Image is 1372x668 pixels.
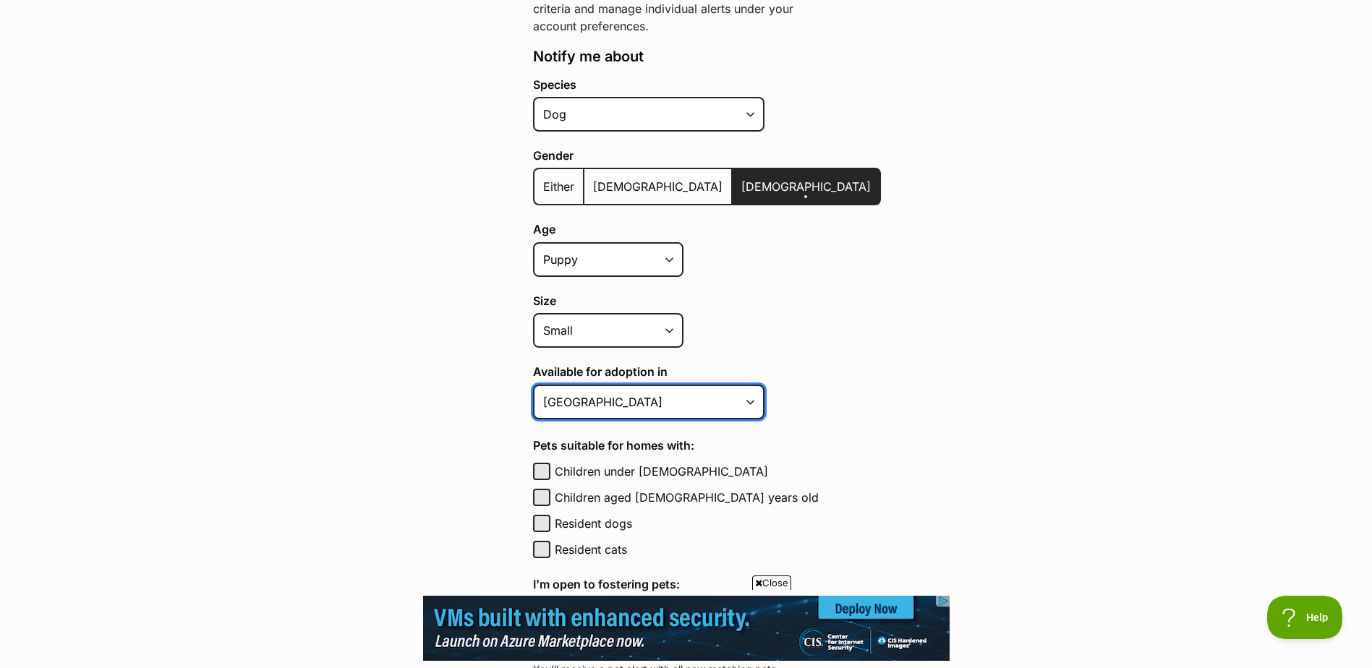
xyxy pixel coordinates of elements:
[555,489,881,506] label: Children aged [DEMOGRAPHIC_DATA] years old
[533,223,881,236] label: Age
[533,149,881,162] label: Gender
[593,179,723,194] span: [DEMOGRAPHIC_DATA]
[533,575,881,593] h4: I'm open to fostering pets:
[533,365,881,378] label: Available for adoption in
[533,294,881,307] label: Size
[423,596,950,661] iframe: Advertisement
[555,463,881,480] label: Children under [DEMOGRAPHIC_DATA]
[555,515,881,532] label: Resident dogs
[543,179,574,194] span: Either
[533,48,644,65] span: Notify me about
[741,179,871,194] span: [DEMOGRAPHIC_DATA]
[533,437,881,454] h4: Pets suitable for homes with:
[533,78,881,91] label: Species
[1267,596,1343,639] iframe: Help Scout Beacon - Open
[555,541,881,558] label: Resident cats
[752,575,791,590] span: Close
